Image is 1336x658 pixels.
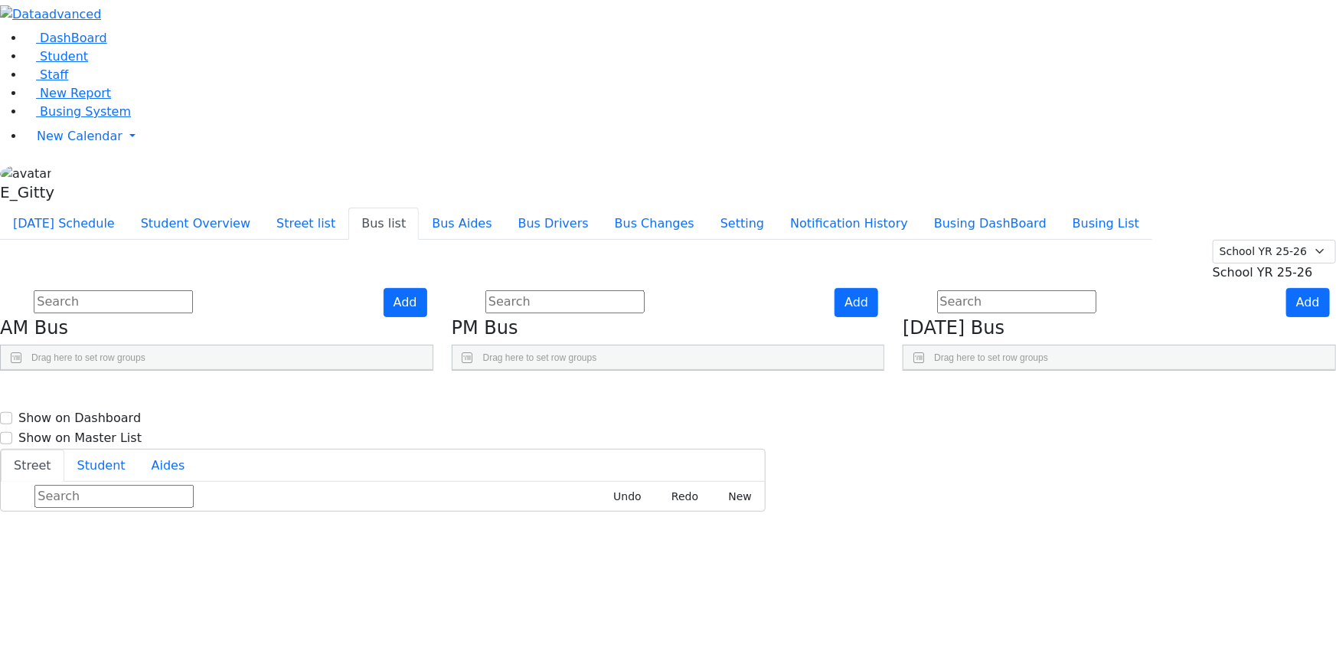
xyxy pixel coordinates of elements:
button: Student Overview [128,208,263,240]
span: New Calendar [37,129,122,143]
h4: [DATE] Bus [903,317,1336,339]
a: Staff [24,67,68,82]
button: Student [64,450,139,482]
span: Drag here to set row groups [483,352,597,363]
button: Bus Changes [602,208,707,240]
span: Busing System [40,104,131,119]
button: Busing List [1060,208,1152,240]
button: Undo [596,485,648,509]
span: DashBoard [40,31,107,45]
select: Default select example [1213,240,1336,264]
span: School YR 25-26 [1213,265,1313,280]
button: Add [835,288,878,317]
button: New [711,485,759,509]
h4: PM Bus [452,317,885,339]
a: DashBoard [24,31,107,45]
button: Aides [139,450,198,482]
span: Student [40,49,88,64]
a: New Calendar [24,121,1336,152]
button: Add [1286,288,1330,317]
button: Street list [263,208,348,240]
button: Busing DashBoard [921,208,1060,240]
span: Drag here to set row groups [31,352,145,363]
span: Drag here to set row groups [934,352,1048,363]
button: Redo [655,485,705,509]
span: New Report [40,86,111,100]
a: Busing System [24,104,131,119]
input: Search [937,290,1096,313]
a: Student [24,49,88,64]
button: Street [1,450,64,482]
button: Setting [707,208,777,240]
input: Search [485,290,645,313]
button: Notification History [777,208,921,240]
span: Staff [40,67,68,82]
label: Show on Master List [18,429,142,447]
input: Search [34,290,193,313]
button: Add [384,288,427,317]
a: New Report [24,86,111,100]
div: Street [1,482,765,511]
button: Bus list [348,208,419,240]
button: Bus Aides [419,208,505,240]
input: Search [34,485,194,508]
label: Show on Dashboard [18,409,141,427]
button: Bus Drivers [505,208,602,240]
